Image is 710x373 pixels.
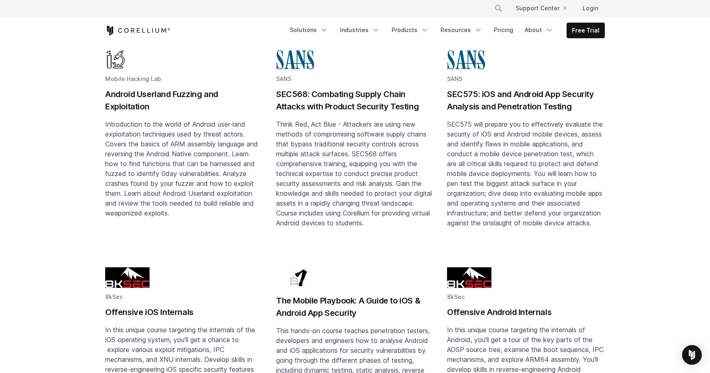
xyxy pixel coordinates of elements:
a: Free Trial [567,23,604,38]
a: Solutions [285,23,333,37]
a: Corellium Home [105,25,171,35]
a: Blog post summary: SEC575: iOS and Android App Security Analysis and Penetration Testing [447,49,605,254]
h2: Offensive Android Internals [447,306,605,318]
h2: Android Userland Fuzzing and Exploitation [105,88,263,113]
a: About [520,23,558,37]
a: Industries [335,23,385,37]
div: Open Intercom Messenger [682,345,702,365]
img: sans-logo-cropped [447,49,486,70]
a: Login [576,1,605,16]
img: Bai7 logo updated [276,267,320,288]
a: Blog post summary: SEC568: Combating Supply Chain Attacks with Product Security Testing [276,49,434,254]
span: Think Red, Act Blue - Attackers are using new methods of compromising software supply chains that... [276,120,432,227]
div: Navigation Menu [285,23,605,38]
img: Mobile Hacking Lab - Graphic Only [105,49,126,70]
span: SANS [447,75,462,82]
img: 8KSEC logo [105,267,150,288]
p: SEC575 will prepare you to effectively evaluate the security of iOS and Android mobile devices, a... [447,119,605,228]
h2: SEC575: iOS and Android App Security Analysis and Penetration Testing [447,88,605,113]
span: SANS [276,75,291,82]
a: Pricing [489,23,518,37]
h2: Offensive iOS Internals [105,306,263,318]
a: Resources [436,23,487,37]
div: Navigation Menu [484,1,605,16]
span: 8kSec [447,293,465,300]
a: Support Center [509,1,573,16]
img: 8KSEC logo [447,267,491,288]
span: 8kSec [105,293,123,300]
h2: SEC568: Combating Supply Chain Attacks with Product Security Testing [276,88,434,113]
a: Products [387,23,434,37]
h2: The Mobile Playbook: A Guide to iOS & Android App Security [276,294,434,319]
span: Mobile Hacking Lab [105,75,161,82]
a: Blog post summary: Android Userland Fuzzing and Exploitation [105,49,263,254]
button: Search [491,1,506,16]
img: sans-logo-cropped [276,49,315,70]
span: Introduction to the world of Android user-land exploitation techniques used by threat actors. Cov... [105,120,258,217]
